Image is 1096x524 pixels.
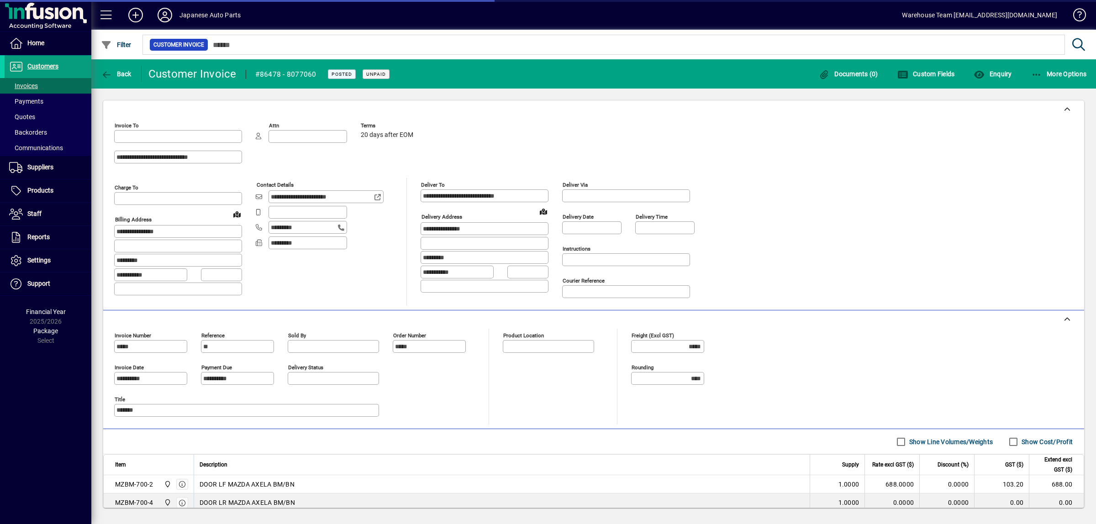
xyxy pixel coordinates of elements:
span: DOOR LF MAZDA AXELA BM/BN [200,480,295,489]
a: View on map [536,204,551,219]
span: Suppliers [27,163,53,171]
div: Warehouse Team [EMAIL_ADDRESS][DOMAIN_NAME] [902,8,1057,22]
div: 0.0000 [870,498,914,507]
span: Rate excl GST ($) [872,460,914,470]
mat-label: Delivery time [636,214,668,220]
mat-label: Invoice date [115,364,144,371]
a: Communications [5,140,91,156]
button: Profile [150,7,179,23]
span: DOOR LR MAZDA AXELA BM/BN [200,498,295,507]
span: 1.0000 [838,498,859,507]
span: Filter [101,41,132,48]
td: 103.20 [974,475,1029,493]
a: Quotes [5,109,91,125]
mat-label: Charge To [115,184,138,191]
mat-label: Reference [201,332,225,339]
a: Settings [5,249,91,272]
td: 688.00 [1029,475,1084,493]
a: Home [5,32,91,55]
button: Documents (0) [817,66,880,82]
a: Support [5,272,91,295]
button: Custom Fields [895,66,957,82]
mat-label: Rounding [632,364,653,371]
button: Filter [99,37,134,53]
span: Customer Invoice [153,40,204,49]
a: Knowledge Base [1066,2,1085,31]
span: Terms [361,123,416,129]
div: Customer Invoice [148,67,237,81]
mat-label: Invoice number [115,332,151,339]
td: 0.00 [1029,493,1084,512]
mat-label: Attn [269,122,279,129]
span: Posted [332,71,352,77]
span: Home [27,39,44,47]
button: Add [121,7,150,23]
a: Products [5,179,91,202]
td: 0.0000 [919,475,974,493]
label: Show Cost/Profit [1020,437,1073,446]
span: Staff [27,210,42,217]
span: 1.0000 [838,480,859,489]
mat-label: Deliver via [563,182,588,188]
span: Supply [842,460,859,470]
app-page-header-button: Back [91,66,142,82]
a: Backorders [5,125,91,140]
span: Discount (%) [938,460,969,470]
div: #86478 - 8077060 [255,67,316,82]
td: 0.0000 [919,493,974,512]
div: Japanese Auto Parts [179,8,241,22]
a: Invoices [5,78,91,94]
mat-label: Deliver To [421,182,445,188]
span: GST ($) [1005,460,1023,470]
mat-label: Invoice To [115,122,139,129]
td: 0.00 [974,493,1029,512]
button: Back [99,66,134,82]
span: Documents (0) [819,70,878,78]
span: Backorders [9,129,47,136]
mat-label: Title [115,396,125,403]
mat-label: Instructions [563,246,590,252]
span: Back [101,70,132,78]
span: Payments [9,98,43,105]
span: Quotes [9,113,35,121]
mat-label: Delivery status [288,364,323,371]
span: Customers [27,63,58,70]
span: Financial Year [26,308,66,315]
span: Invoices [9,82,38,89]
span: Settings [27,257,51,264]
span: Products [27,187,53,194]
span: Central [162,498,172,508]
span: Custom Fields [897,70,955,78]
a: Payments [5,94,91,109]
span: Support [27,280,50,287]
span: 20 days after EOM [361,131,413,139]
div: 688.0000 [870,480,914,489]
span: Description [200,460,227,470]
span: Central [162,479,172,489]
span: Unpaid [366,71,386,77]
a: Reports [5,226,91,249]
span: Reports [27,233,50,241]
mat-label: Courier Reference [563,278,605,284]
mat-label: Freight (excl GST) [632,332,674,339]
mat-label: Delivery date [563,214,594,220]
span: Package [33,327,58,335]
a: View on map [230,207,244,221]
div: MZBM-700-4 [115,498,153,507]
span: Extend excl GST ($) [1035,455,1072,475]
button: Enquiry [971,66,1014,82]
mat-label: Payment due [201,364,232,371]
span: Communications [9,144,63,152]
span: Item [115,460,126,470]
mat-label: Sold by [288,332,306,339]
button: More Options [1029,66,1089,82]
label: Show Line Volumes/Weights [907,437,993,446]
mat-label: Order number [393,332,426,339]
a: Suppliers [5,156,91,179]
a: Staff [5,203,91,225]
span: Enquiry [974,70,1012,78]
mat-label: Product location [503,332,544,339]
span: More Options [1031,70,1087,78]
div: MZBM-700-2 [115,480,153,489]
